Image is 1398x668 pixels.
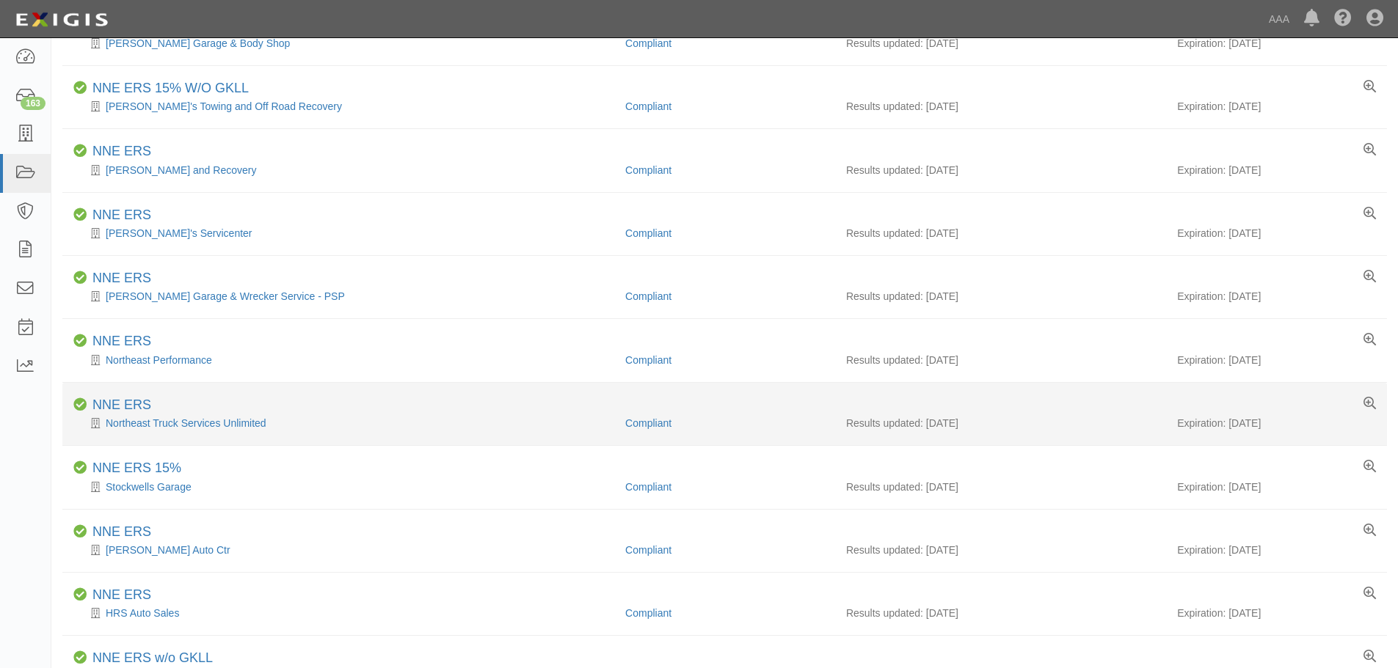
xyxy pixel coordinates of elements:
a: [PERSON_NAME]'s Servicenter [106,227,252,239]
div: Results updated: [DATE] [846,99,1155,114]
div: Results updated: [DATE] [846,163,1155,177]
div: Freddie's Servicenter [73,226,614,241]
a: Compliant [625,100,671,112]
div: Expiration: [DATE] [1177,163,1376,177]
a: View results summary [1364,271,1376,284]
a: View results summary [1364,397,1376,411]
a: View results summary [1364,81,1376,94]
div: Northeast Performance [73,353,614,367]
div: Expiration: [DATE] [1177,606,1376,620]
a: View results summary [1364,144,1376,157]
a: NNE ERS [92,334,151,348]
a: Compliant [625,354,671,366]
div: Results updated: [DATE] [846,226,1155,241]
a: Compliant [625,544,671,556]
a: [PERSON_NAME] Garage & Wrecker Service - PSP [106,290,345,302]
div: NNE ERS [92,208,151,224]
a: Compliant [625,481,671,493]
a: NNE ERS w/o GKLL [92,650,213,665]
div: NNE ERS [92,524,151,540]
div: Results updated: [DATE] [846,606,1155,620]
i: Compliant [73,588,87,601]
a: Compliant [625,607,671,619]
i: Compliant [73,525,87,538]
div: Expiration: [DATE] [1177,289,1376,304]
a: NNE ERS [92,397,151,412]
i: Compliant [73,271,87,285]
a: View results summary [1364,587,1376,601]
div: Expiration: [DATE] [1177,99,1376,114]
i: Compliant [73,398,87,411]
a: Northeast Truck Services Unlimited [106,417,266,429]
a: View results summary [1364,524,1376,537]
i: Compliant [73,81,87,95]
a: [PERSON_NAME] Garage & Body Shop [106,37,290,49]
div: NNE ERS w/o GKLL [92,650,213,667]
a: NNE ERS [92,144,151,158]
a: View results summary [1364,460,1376,474]
a: [PERSON_NAME] and Recovery [106,164,256,176]
i: Compliant [73,144,87,158]
a: NNE ERS 15% [92,460,181,475]
a: Compliant [625,290,671,302]
div: Results updated: [DATE] [846,543,1155,557]
div: 163 [21,97,45,110]
div: Expiration: [DATE] [1177,36,1376,51]
div: Arnold's Auto Ctr [73,543,614,557]
img: logo-5460c22ac91f19d4615b14bd174203de0afe785f0fc80cf4dbbc73dc1793850b.png [11,7,112,33]
div: NNE ERS 15% W/O GKLL [92,81,249,97]
a: HRS Auto Sales [106,607,179,619]
div: HRS Auto Sales [73,606,614,620]
div: Expiration: [DATE] [1177,226,1376,241]
div: Results updated: [DATE] [846,289,1155,304]
div: NNE ERS [92,587,151,603]
a: NNE ERS [92,524,151,539]
a: NNE ERS [92,208,151,222]
div: Keene Towing and Recovery [73,163,614,177]
i: Compliant [73,208,87,221]
a: Stockwells Garage [106,481,192,493]
div: Results updated: [DATE] [846,353,1155,367]
a: NNE ERS 15% W/O GKLL [92,81,249,95]
a: [PERSON_NAME]'s Towing and Off Road Recovery [106,100,342,112]
a: Compliant [625,227,671,239]
div: NNE ERS [92,397,151,414]
div: Northeast Truck Services Unlimited [73,416,614,430]
a: AAA [1262,4,1297,34]
a: Compliant [625,417,671,429]
a: NNE ERS [92,271,151,285]
a: [PERSON_NAME] Auto Ctr [106,544,230,556]
div: Results updated: [DATE] [846,36,1155,51]
div: Results updated: [DATE] [846,416,1155,430]
i: Help Center - Complianz [1334,10,1352,28]
a: Compliant [625,37,671,49]
div: NNE ERS [92,144,151,160]
div: NNE ERS [92,271,151,287]
div: Expiration: [DATE] [1177,480,1376,494]
div: Expiration: [DATE] [1177,353,1376,367]
i: Compliant [73,651,87,664]
div: Expiration: [DATE] [1177,543,1376,557]
div: NNE ERS [92,334,151,350]
i: Compliant [73,334,87,348]
a: Compliant [625,164,671,176]
div: NNE ERS 15% [92,460,181,477]
a: Northeast Performance [106,354,212,366]
div: Critter's Towing and Off Road Recovery [73,99,614,114]
a: NNE ERS [92,587,151,602]
a: View results summary [1364,650,1376,664]
i: Compliant [73,461,87,474]
div: Beaulieu's Garage & Body Shop [73,36,614,51]
div: Expiration: [DATE] [1177,416,1376,430]
div: Kim's Garage & Wrecker Service - PSP [73,289,614,304]
a: View results summary [1364,334,1376,347]
div: Stockwells Garage [73,480,614,494]
a: View results summary [1364,208,1376,221]
div: Results updated: [DATE] [846,480,1155,494]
